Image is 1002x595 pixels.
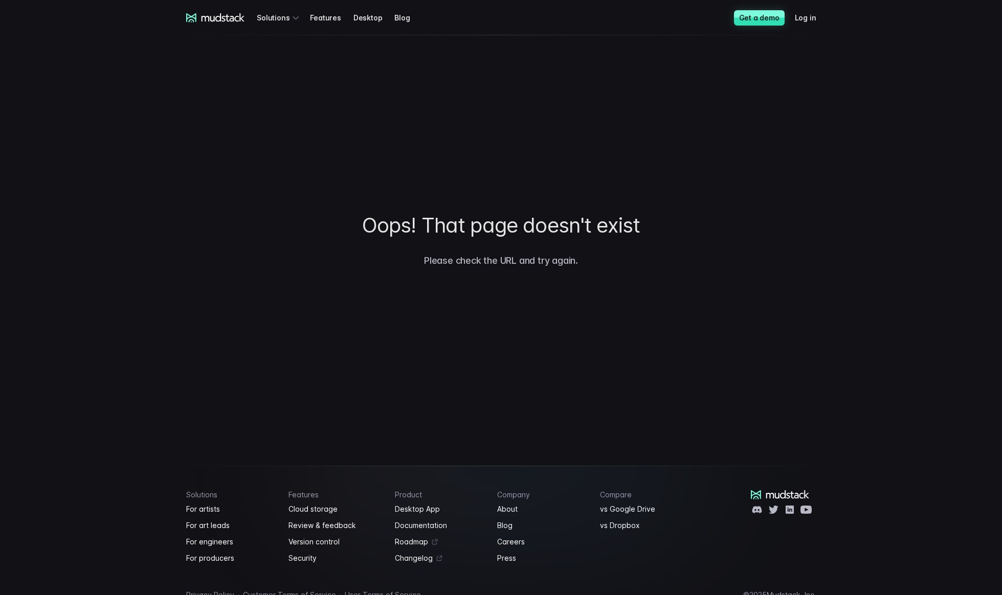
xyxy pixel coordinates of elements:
[288,552,383,564] a: Security
[497,536,588,548] a: Careers
[395,519,485,532] a: Documentation
[310,8,353,27] a: Features
[497,519,588,532] a: Blog
[497,552,588,564] a: Press
[751,490,810,499] a: mudstack logo
[600,503,691,515] a: vs Google Drive
[143,214,859,237] h1: Oops! That page doesn't exist
[395,552,485,564] a: Changelog
[395,490,485,499] h4: Product
[734,10,785,26] a: Get a demo
[497,503,588,515] a: About
[288,490,383,499] h4: Features
[186,519,277,532] a: For art leads
[288,536,383,548] a: Version control
[600,519,691,532] a: vs Dropbox
[600,490,691,499] h4: Compare
[186,13,245,22] a: mudstack logo
[186,552,277,564] a: For producers
[395,503,485,515] a: Desktop App
[395,536,485,548] a: Roadmap
[257,8,302,27] div: Solutions
[186,503,277,515] a: For artists
[497,490,588,499] h4: Company
[186,490,277,499] h4: Solutions
[288,519,383,532] a: Review & feedback
[143,237,859,267] p: Please check the URL and try again.
[353,8,395,27] a: Desktop
[795,8,829,27] a: Log in
[288,503,383,515] a: Cloud storage
[186,536,277,548] a: For engineers
[394,8,422,27] a: Blog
